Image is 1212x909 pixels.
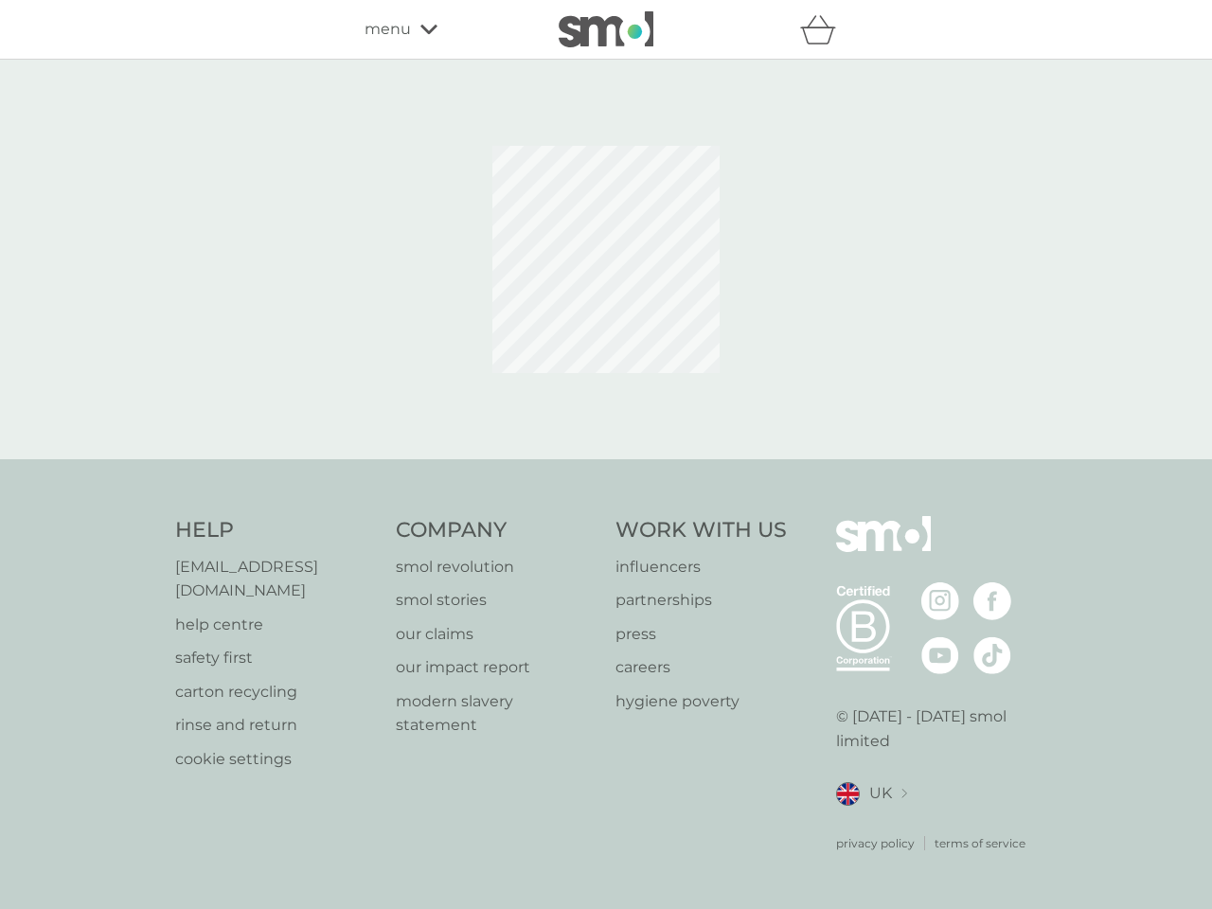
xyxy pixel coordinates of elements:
a: smol revolution [396,555,597,579]
h4: Help [175,516,377,545]
div: basket [800,10,847,48]
a: [EMAIL_ADDRESS][DOMAIN_NAME] [175,555,377,603]
a: rinse and return [175,713,377,738]
p: © [DATE] - [DATE] smol limited [836,704,1038,753]
a: safety first [175,646,377,670]
img: visit the smol Youtube page [921,636,959,674]
a: modern slavery statement [396,689,597,738]
a: hygiene poverty [615,689,787,714]
a: terms of service [935,834,1025,852]
a: smol stories [396,588,597,613]
img: visit the smol Instagram page [921,582,959,620]
a: influencers [615,555,787,579]
a: careers [615,655,787,680]
img: select a new location [901,789,907,799]
img: smol [559,11,653,47]
img: UK flag [836,782,860,806]
a: help centre [175,613,377,637]
span: UK [869,781,892,806]
img: smol [836,516,931,580]
a: carton recycling [175,680,377,704]
a: privacy policy [836,834,915,852]
img: visit the smol Tiktok page [973,636,1011,674]
a: cookie settings [175,747,377,772]
img: visit the smol Facebook page [973,582,1011,620]
h4: Work With Us [615,516,787,545]
a: our claims [396,622,597,647]
a: press [615,622,787,647]
h4: Company [396,516,597,545]
a: partnerships [615,588,787,613]
a: our impact report [396,655,597,680]
span: menu [365,17,411,42]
